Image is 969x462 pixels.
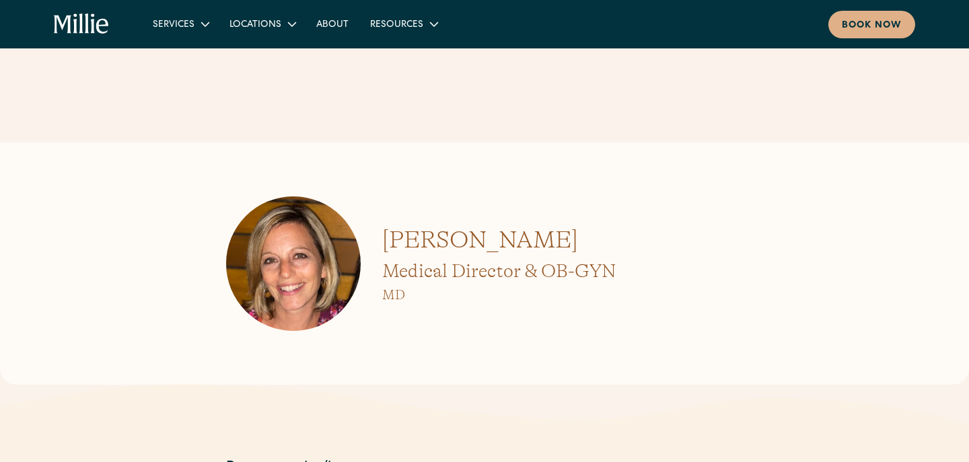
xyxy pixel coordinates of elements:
img: Amy Kane profile photo [226,196,361,331]
div: Services [153,18,194,32]
h2: Medical Director & OB-GYN [382,258,616,284]
a: Book now [828,11,915,38]
div: Locations [219,13,306,35]
div: Resources [370,18,423,32]
div: Book now [842,19,902,33]
a: home [54,13,110,35]
a: About [306,13,359,35]
h3: MD [382,285,616,305]
div: Services [142,13,219,35]
div: Resources [359,13,447,35]
div: Locations [229,18,281,32]
h1: [PERSON_NAME] [382,222,616,258]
